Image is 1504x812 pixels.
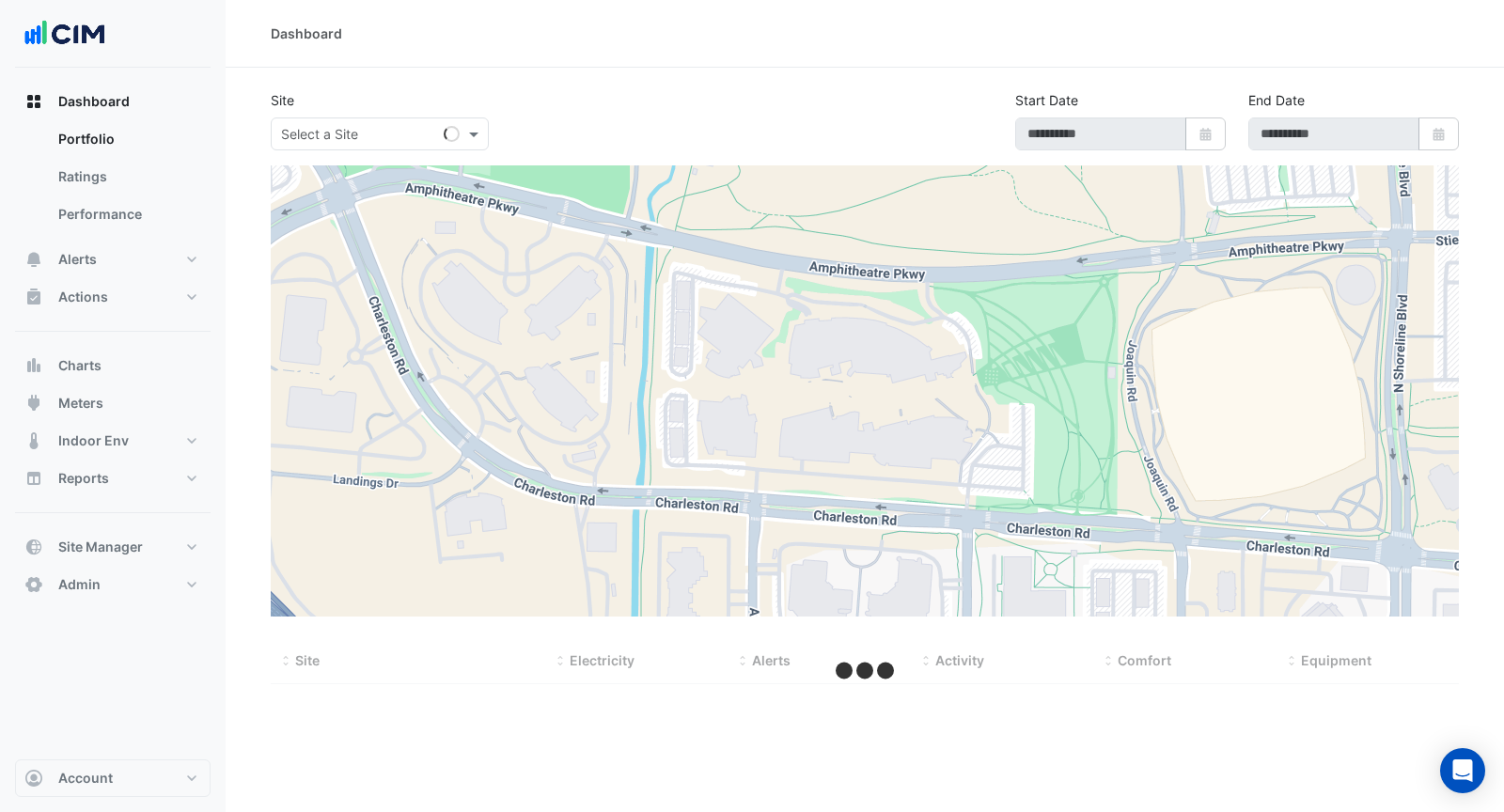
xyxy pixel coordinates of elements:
button: Meters [15,384,211,422]
button: Charts [15,347,211,384]
span: Equipment [1301,652,1371,668]
span: Activity [935,652,984,668]
app-icon: Dashboard [24,92,43,111]
span: Alerts [58,250,97,269]
div: Open Intercom Messenger [1440,748,1485,793]
button: Site Manager [15,528,211,566]
span: Indoor Env [58,431,129,450]
app-icon: Charts [24,356,43,375]
img: Company Logo [23,15,107,53]
span: Comfort [1118,652,1171,668]
span: Dashboard [58,92,130,111]
button: Account [15,759,211,797]
button: Alerts [15,241,211,278]
a: Performance [43,195,211,233]
label: End Date [1248,90,1305,110]
span: Electricity [570,652,634,668]
button: Actions [15,278,211,316]
app-icon: Indoor Env [24,431,43,450]
label: Start Date [1015,90,1078,110]
app-icon: Reports [24,469,43,488]
app-icon: Alerts [24,250,43,269]
span: Admin [58,575,101,594]
span: Site [295,652,320,668]
div: Dashboard [271,23,342,43]
span: Alerts [752,652,791,668]
span: Actions [58,288,108,306]
label: Site [271,90,294,110]
span: Meters [58,394,103,413]
app-icon: Admin [24,575,43,594]
button: Dashboard [15,83,211,120]
span: Charts [58,356,102,375]
button: Reports [15,460,211,497]
button: Admin [15,566,211,603]
div: Dashboard [15,120,211,241]
span: Account [58,769,113,788]
span: Site Manager [58,538,143,556]
app-icon: Meters [24,394,43,413]
app-icon: Site Manager [24,538,43,556]
app-icon: Actions [24,288,43,306]
a: Portfolio [43,120,211,158]
span: Reports [58,469,109,488]
button: Indoor Env [15,422,211,460]
a: Ratings [43,158,211,195]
